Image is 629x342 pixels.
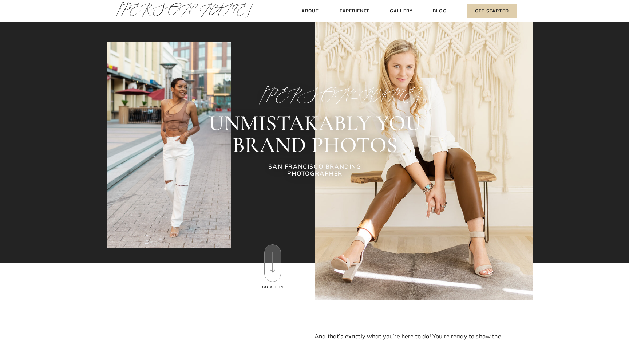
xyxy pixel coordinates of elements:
h2: [PERSON_NAME] [259,87,371,103]
a: Gallery [389,7,414,15]
h1: SAN FRANCISCO BRANDING PHOTOGRAPHER [248,163,382,179]
a: Get Started [467,4,517,18]
a: Experience [339,7,371,15]
h2: UNMISTAKABLY YOU BRAND PHOTOS [160,112,469,156]
h3: Go All In [261,284,285,290]
a: About [299,7,321,15]
a: Blog [431,7,448,15]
